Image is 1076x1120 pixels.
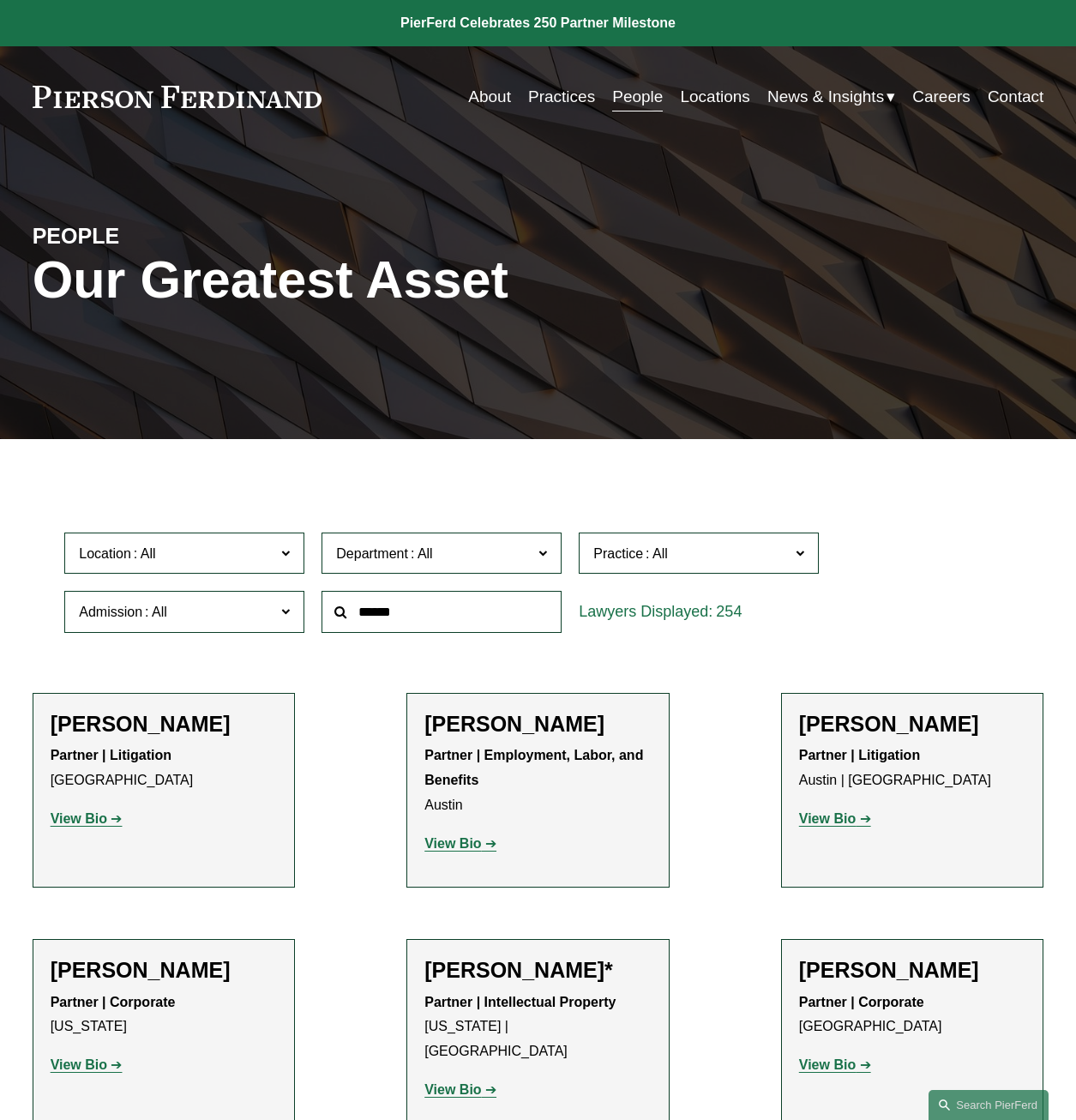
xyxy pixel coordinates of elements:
a: View Bio [51,1057,123,1072]
a: View Bio [51,811,123,826]
strong: View Bio [424,836,481,851]
h4: PEOPLE [33,223,286,250]
a: View Bio [799,811,871,826]
p: Austin [424,744,652,817]
a: About [468,81,511,113]
h2: [PERSON_NAME] [799,711,1026,737]
h2: [PERSON_NAME] [51,711,278,737]
strong: View Bio [799,811,856,826]
a: Locations [680,81,749,113]
strong: View Bio [799,1057,856,1072]
h1: Our Greatest Asset [33,250,706,310]
strong: Partner | Corporate [799,995,924,1009]
strong: View Bio [424,1082,481,1097]
a: Careers [912,81,971,113]
a: View Bio [799,1057,871,1072]
a: View Bio [424,1082,496,1097]
strong: View Bio [51,811,107,826]
p: [GEOGRAPHIC_DATA] [799,991,1026,1040]
span: Admission [79,605,142,619]
p: [GEOGRAPHIC_DATA] [51,744,278,793]
span: 254 [716,603,742,620]
a: folder dropdown [767,81,895,113]
h2: [PERSON_NAME]* [424,957,652,983]
strong: Partner | Intellectual Property [424,995,616,1009]
a: Practices [528,81,595,113]
p: [US_STATE] | [GEOGRAPHIC_DATA] [424,991,652,1064]
strong: View Bio [51,1057,107,1072]
strong: Partner | Litigation [799,748,920,762]
span: Department [336,546,408,561]
strong: Partner | Corporate [51,995,176,1009]
p: [US_STATE] [51,991,278,1040]
p: Austin | [GEOGRAPHIC_DATA] [799,744,1026,793]
strong: Partner | Employment, Labor, and Benefits [424,748,647,787]
a: Search this site [929,1090,1049,1120]
strong: Partner | Litigation [51,748,171,762]
h2: [PERSON_NAME] [799,957,1026,983]
a: Contact [988,81,1043,113]
h2: [PERSON_NAME] [424,711,652,737]
span: Location [79,546,131,561]
h2: [PERSON_NAME] [51,957,278,983]
span: Practice [593,546,643,561]
a: People [612,81,663,113]
span: News & Insights [767,82,884,111]
a: View Bio [424,836,496,851]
